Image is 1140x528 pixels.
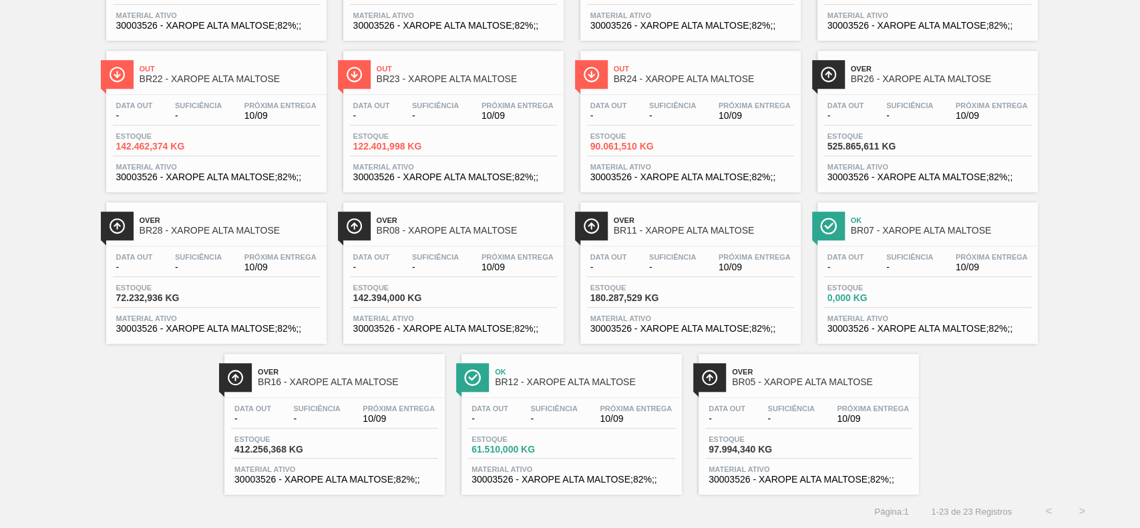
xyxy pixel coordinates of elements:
[234,435,328,443] span: Estoque
[590,172,791,182] span: 30003526 - XAROPE ALTA MALTOSE;82%;;
[886,111,933,121] span: -
[116,172,317,182] span: 30003526 - XAROPE ALTA MALTOSE;82%;;
[827,132,921,140] span: Estoque
[570,41,807,192] a: ÍconeOutBR24 - XAROPE ALTA MALTOSEData out-Suficiência-Próxima Entrega10/09Estoque90.061,510 KGMa...
[649,101,696,109] span: Suficiência
[116,21,317,31] span: 30003526 - XAROPE ALTA MALTOSE;82%;;
[590,11,791,19] span: Material ativo
[732,368,912,376] span: Over
[227,369,244,386] img: Ícone
[234,445,328,455] span: 412.256,368 KG
[820,218,837,234] img: Ícone
[827,172,1028,182] span: 30003526 - XAROPE ALTA MALTOSE;82%;;
[827,101,864,109] span: Data out
[583,66,600,83] img: Ícone
[827,111,864,121] span: -
[649,262,696,272] span: -
[333,192,570,344] a: ÍconeOverBR08 - XAROPE ALTA MALTOSEData out-Suficiência-Próxima Entrega10/09Estoque142.394,000 KG...
[719,262,791,272] span: 10/09
[649,253,696,261] span: Suficiência
[807,192,1044,344] a: ÍconeOkBR07 - XAROPE ALTA MALTOSEData out-Suficiência-Próxima Entrega10/09Estoque0,000 KGMaterial...
[214,344,451,495] a: ÍconeOverBR16 - XAROPE ALTA MALTOSEData out-Suficiência-Próxima Entrega10/09Estoque412.256,368 KG...
[614,65,794,73] span: Out
[175,253,222,261] span: Suficiência
[827,142,921,152] span: 525.865,611 KG
[1065,495,1099,528] button: >
[353,111,390,121] span: -
[851,216,1031,224] span: Ok
[353,253,390,261] span: Data out
[116,253,153,261] span: Data out
[719,111,791,121] span: 10/09
[353,324,554,334] span: 30003526 - XAROPE ALTA MALTOSE;82%;;
[1032,495,1065,528] button: <
[353,314,554,322] span: Material ativo
[886,253,933,261] span: Suficiência
[827,293,921,303] span: 0,000 KG
[471,465,672,473] span: Material ativo
[709,435,802,443] span: Estoque
[649,111,696,121] span: -
[851,226,1031,236] span: BR07 - XAROPE ALTA MALTOSE
[377,65,557,73] span: Out
[590,111,627,121] span: -
[482,262,554,272] span: 10/09
[482,253,554,261] span: Próxima Entrega
[590,132,684,140] span: Estoque
[709,465,909,473] span: Material ativo
[346,66,363,83] img: Ícone
[886,101,933,109] span: Suficiência
[244,253,317,261] span: Próxima Entrega
[956,111,1028,121] span: 10/09
[495,377,675,387] span: BR12 - XAROPE ALTA MALTOSE
[377,74,557,84] span: BR23 - XAROPE ALTA MALTOSE
[837,405,909,413] span: Próxima Entrega
[600,405,672,413] span: Próxima Entrega
[464,369,481,386] img: Ícone
[377,216,557,224] span: Over
[495,368,675,376] span: Ok
[140,65,320,73] span: Out
[482,111,554,121] span: 10/09
[377,226,557,236] span: BR08 - XAROPE ALTA MALTOSE
[614,226,794,236] span: BR11 - XAROPE ALTA MALTOSE
[353,11,554,19] span: Material ativo
[175,262,222,272] span: -
[412,101,459,109] span: Suficiência
[353,21,554,31] span: 30003526 - XAROPE ALTA MALTOSE;82%;;
[234,465,435,473] span: Material ativo
[451,344,689,495] a: ÍconeOkBR12 - XAROPE ALTA MALTOSEData out-Suficiência-Próxima Entrega10/09Estoque61.510,000 KGMat...
[333,41,570,192] a: ÍconeOutBR23 - XAROPE ALTA MALTOSEData out-Suficiência-Próxima Entrega10/09Estoque122.401,998 KGM...
[719,101,791,109] span: Próxima Entrega
[353,132,447,140] span: Estoque
[116,101,153,109] span: Data out
[530,414,577,424] span: -
[258,377,438,387] span: BR16 - XAROPE ALTA MALTOSE
[709,405,745,413] span: Data out
[827,253,864,261] span: Data out
[353,163,554,171] span: Material ativo
[837,414,909,424] span: 10/09
[353,284,447,292] span: Estoque
[471,445,565,455] span: 61.510,000 KG
[600,414,672,424] span: 10/09
[827,21,1028,31] span: 30003526 - XAROPE ALTA MALTOSE;82%;;
[482,101,554,109] span: Próxima Entrega
[732,377,912,387] span: BR05 - XAROPE ALTA MALTOSE
[244,262,317,272] span: 10/09
[412,111,459,121] span: -
[109,218,126,234] img: Ícone
[820,66,837,83] img: Ícone
[827,314,1028,322] span: Material ativo
[471,405,508,413] span: Data out
[956,101,1028,109] span: Próxima Entrega
[956,253,1028,261] span: Próxima Entrega
[363,405,435,413] span: Próxima Entrega
[471,414,508,424] span: -
[701,369,718,386] img: Ícone
[140,226,320,236] span: BR28 - XAROPE ALTA MALTOSE
[353,142,447,152] span: 122.401,998 KG
[590,101,627,109] span: Data out
[590,253,627,261] span: Data out
[827,262,864,272] span: -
